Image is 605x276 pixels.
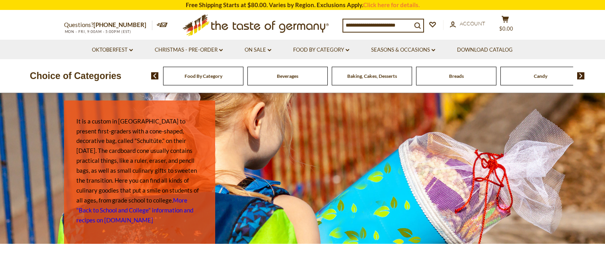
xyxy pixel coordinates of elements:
a: Oktoberfest [92,46,133,54]
span: $0.00 [499,25,513,32]
span: Account [460,20,485,27]
a: Click here for details. [363,1,420,8]
a: Seasons & Occasions [371,46,435,54]
a: Account [450,19,485,28]
a: Beverages [277,73,298,79]
a: Baking, Cakes, Desserts [347,73,397,79]
a: Food By Category [293,46,349,54]
p: It is a custom in [GEOGRAPHIC_DATA] to present first-graders with a cone-shaped, decorative bag, ... [76,116,203,226]
a: On Sale [245,46,271,54]
img: previous arrow [151,72,159,79]
p: Questions? [64,20,152,30]
a: Food By Category [185,73,222,79]
button: $0.00 [494,15,517,35]
a: More "Back to School and College" information and recipes on [DOMAIN_NAME] [76,197,193,224]
a: Candy [534,73,547,79]
span: MON - FRI, 9:00AM - 5:00PM (EST) [64,29,132,34]
a: Christmas - PRE-ORDER [155,46,223,54]
a: Download Catalog [457,46,513,54]
a: Breads [449,73,464,79]
a: [PHONE_NUMBER] [93,21,146,28]
img: next arrow [577,72,585,79]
